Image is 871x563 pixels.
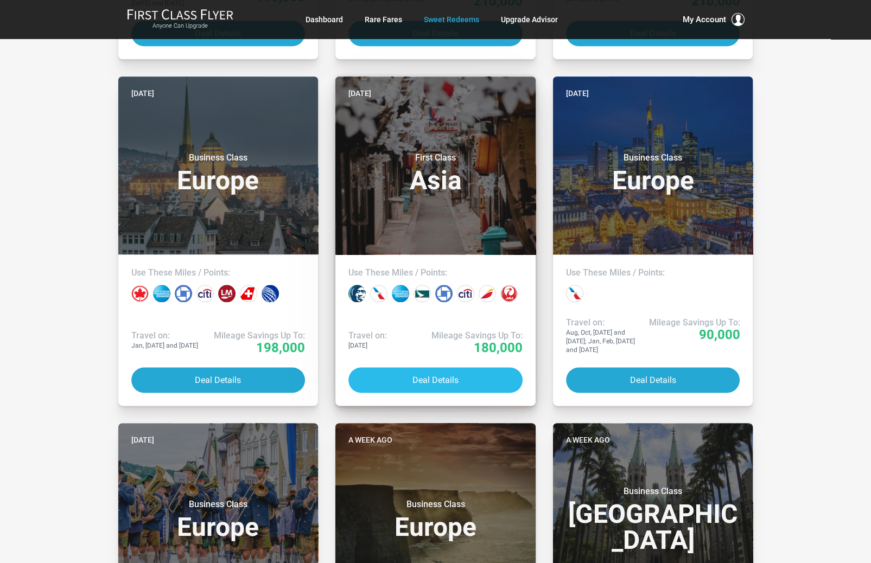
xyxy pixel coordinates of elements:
h3: Europe [566,152,740,194]
a: Rare Fares [365,10,402,29]
div: Air Canada miles [131,285,149,302]
div: Alaska miles [348,285,366,302]
div: American miles [370,285,387,302]
time: [DATE] [131,87,154,99]
small: Business Class [585,486,721,497]
h3: Europe [348,499,523,540]
a: Dashboard [306,10,343,29]
div: Iberia miles [479,285,496,302]
a: Upgrade Advisor [501,10,558,29]
h4: Use These Miles / Points: [566,267,740,278]
span: My Account [683,13,726,26]
small: Business Class [150,499,286,510]
a: Sweet Redeems [424,10,479,29]
h3: Asia [348,152,523,194]
h3: Europe [131,499,306,540]
small: Business Class [150,152,286,163]
time: [DATE] [348,87,371,99]
div: Swiss miles [240,285,257,302]
h3: [GEOGRAPHIC_DATA] [566,486,740,553]
div: Chase points [175,285,192,302]
div: Cathay Pacific miles [414,285,431,302]
div: American miles [566,285,583,302]
div: Citi points [196,285,214,302]
div: Citi points [457,285,474,302]
h4: Use These Miles / Points: [348,267,523,278]
time: A week ago [566,434,610,446]
button: Deal Details [566,367,740,393]
button: My Account [683,13,745,26]
div: LifeMiles [218,285,236,302]
time: [DATE] [131,434,154,446]
time: [DATE] [566,87,589,99]
small: Anyone Can Upgrade [127,22,233,30]
div: United miles [262,285,279,302]
time: A week ago [348,434,392,446]
div: Chase points [435,285,453,302]
small: Business Class [585,152,721,163]
div: Amex points [392,285,409,302]
a: [DATE]Business ClassEuropeUse These Miles / Points:Travel on:Jan, [DATE] and [DATE]Mileage Saving... [118,76,319,406]
h4: Use These Miles / Points: [131,267,306,278]
div: Amex points [153,285,170,302]
h3: Europe [131,152,306,194]
button: Deal Details [131,367,306,393]
a: [DATE]Business ClassEuropeUse These Miles / Points:Travel on:Aug, Oct, [DATE] and [DATE]; Jan, Fe... [553,76,753,406]
small: First Class [367,152,503,163]
img: First Class Flyer [127,9,233,20]
a: First Class FlyerAnyone Can Upgrade [127,9,233,30]
small: Business Class [367,499,503,510]
div: Japan miles [500,285,518,302]
a: [DATE]First ClassAsiaUse These Miles / Points:Travel on:[DATE]Mileage Savings Up To:180,000Deal D... [335,76,536,406]
button: Deal Details [348,367,523,393]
